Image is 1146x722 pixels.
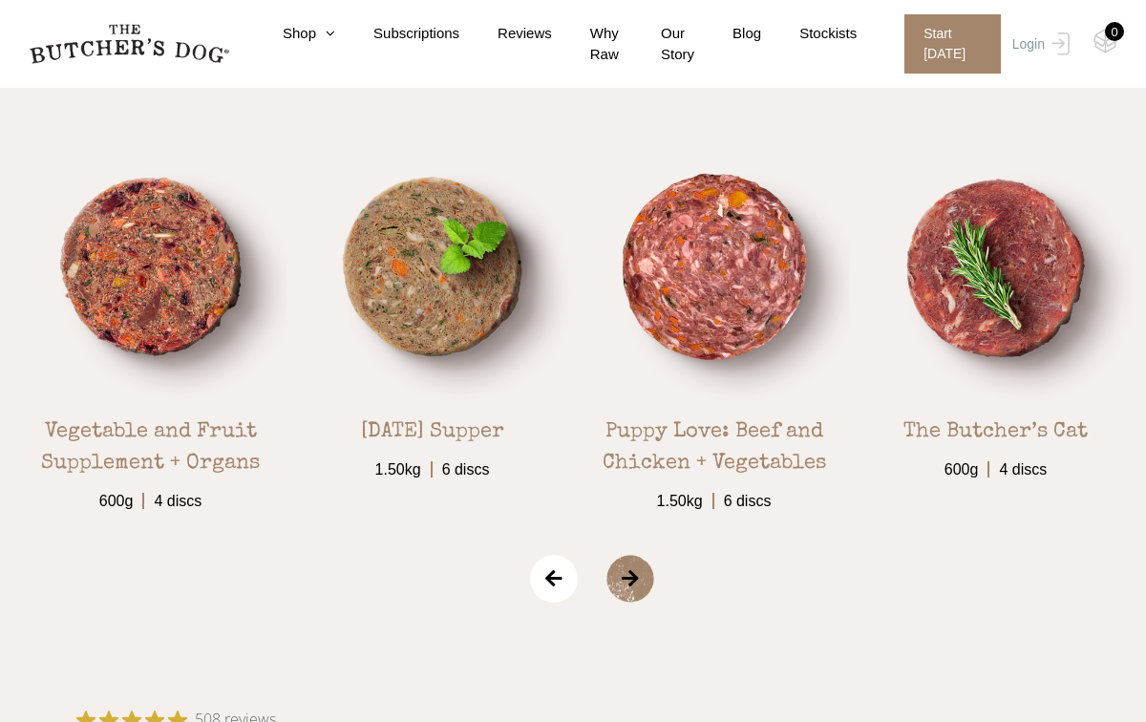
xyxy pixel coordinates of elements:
[1093,29,1117,53] img: TBD_Cart-Empty.png
[987,449,1056,481] span: 4 discs
[530,555,578,603] span: Previous
[885,14,1008,74] a: Start [DATE]
[647,480,712,513] span: 1.50kg
[606,555,702,603] span: Next
[14,131,286,403] img: TBD_Veg-Fruit-Sup-with-Organs-1.png
[694,23,761,45] a: Blog
[366,449,431,481] span: 1.50kg
[335,23,459,45] a: Subscriptions
[761,23,857,45] a: Stockists
[361,403,504,449] div: [DATE] Supper
[712,480,781,513] span: 6 discs
[14,403,286,480] div: Vegetable and Fruit Supplement + Organs
[552,23,623,66] a: Why Raw
[578,403,850,480] div: Puppy Love: Beef and Chicken + Vegetables
[1008,14,1070,74] a: Login
[935,449,988,481] span: 600g
[296,131,568,403] img: TBD_Sunday-Supper-1.png
[1105,22,1124,41] div: 0
[431,449,499,481] span: 6 discs
[244,23,335,45] a: Shop
[903,403,1088,449] div: The Butcher’s Cat
[578,131,850,403] img: TBD_Puppy-Love_Beef-Chicken-Veg.png
[623,23,694,66] a: Our Story
[904,14,1001,74] span: Start [DATE]
[90,480,143,513] span: 600g
[142,480,211,513] span: 4 discs
[859,131,1132,403] img: TBD_Butchers-Cat-2.png
[459,23,552,45] a: Reviews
